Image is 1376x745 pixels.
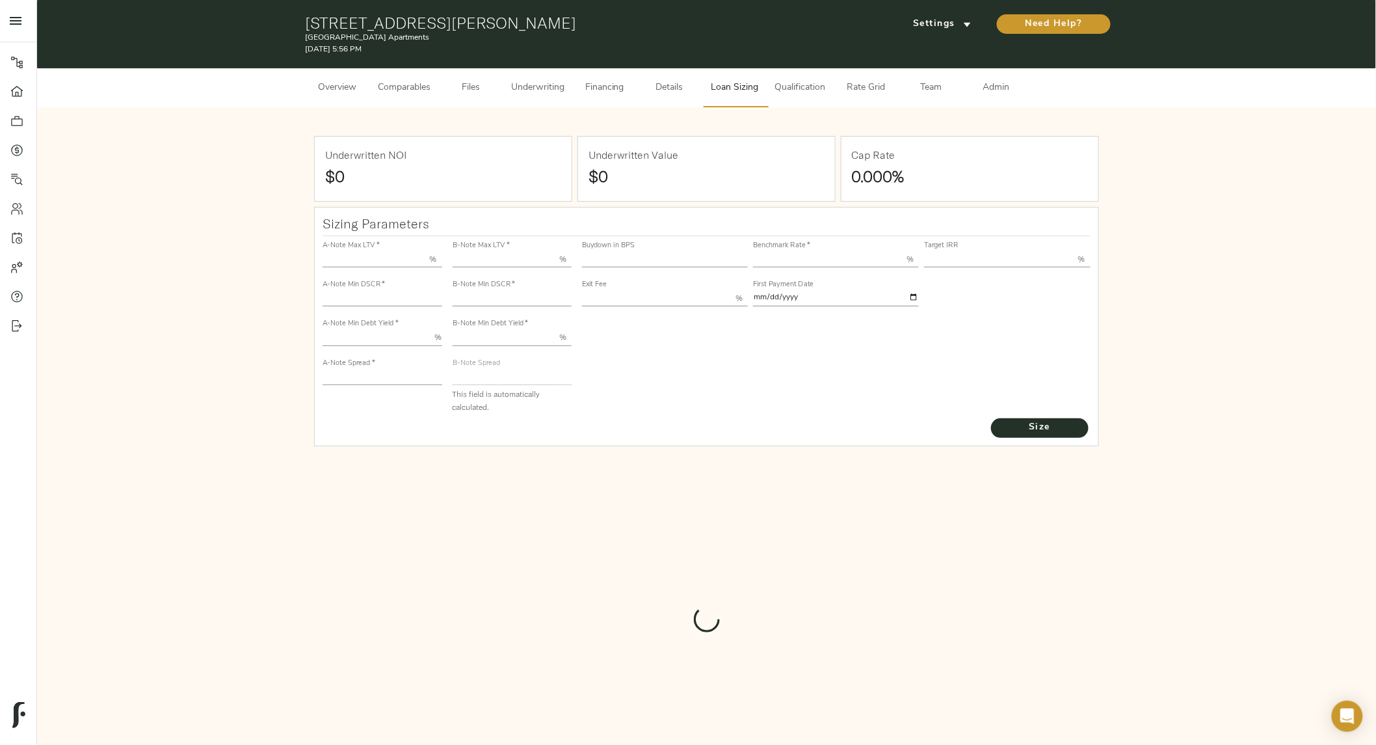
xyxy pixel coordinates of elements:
p: [DATE] 5:56 PM [305,44,841,55]
h6: Underwritten NOI [325,147,406,164]
button: Need Help? [997,14,1111,34]
div: Open Intercom Messenger [1332,701,1363,732]
button: Settings [893,14,991,34]
img: logo [12,702,25,728]
strong: 0.000% [852,167,905,186]
strong: $0 [589,167,608,186]
span: Admin [972,80,1021,96]
span: Loan Sizing [710,80,760,96]
span: Underwriting [511,80,564,96]
label: B-Note Min Debt Yield [453,321,528,328]
h6: Underwritten Value [589,147,678,164]
label: A-Note Min Debt Yield [323,321,398,328]
span: Settings [906,16,978,33]
button: Size [991,418,1089,438]
p: [GEOGRAPHIC_DATA] Apartments [305,32,841,44]
label: B-Note Spread [453,360,501,367]
span: Details [645,80,695,96]
span: Qualification [775,80,826,96]
span: Comparables [378,80,430,96]
span: Financing [580,80,629,96]
strong: $0 [325,167,345,186]
p: % [1078,254,1085,265]
label: First Payment Date [753,282,814,289]
span: Rate Grid [841,80,891,96]
label: Target IRR [924,242,959,249]
p: This field is automatically calculated. [453,388,572,414]
label: B-Note Max LTV [453,242,510,249]
h1: [STREET_ADDRESS][PERSON_NAME] [305,14,841,32]
h3: Sizing Parameters [323,216,1091,231]
label: Exit Fee [582,282,607,289]
p: % [435,332,442,344]
label: A-Note Spread [323,360,375,367]
p: % [430,254,437,265]
p: % [735,293,743,305]
span: Overview [313,80,362,96]
p: % [906,254,914,265]
span: Size [1004,420,1076,436]
span: Files [446,80,496,96]
p: % [559,332,566,344]
p: % [559,254,566,265]
label: B-Note Min DSCR [453,282,515,289]
label: A-Note Max LTV [323,242,380,249]
h6: Cap Rate [852,147,895,164]
label: Benchmark Rate [753,242,810,249]
label: Buydown in BPS [582,242,635,249]
label: A-Note Min DSCR [323,282,385,289]
span: Need Help? [1010,16,1098,33]
span: Team [906,80,956,96]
